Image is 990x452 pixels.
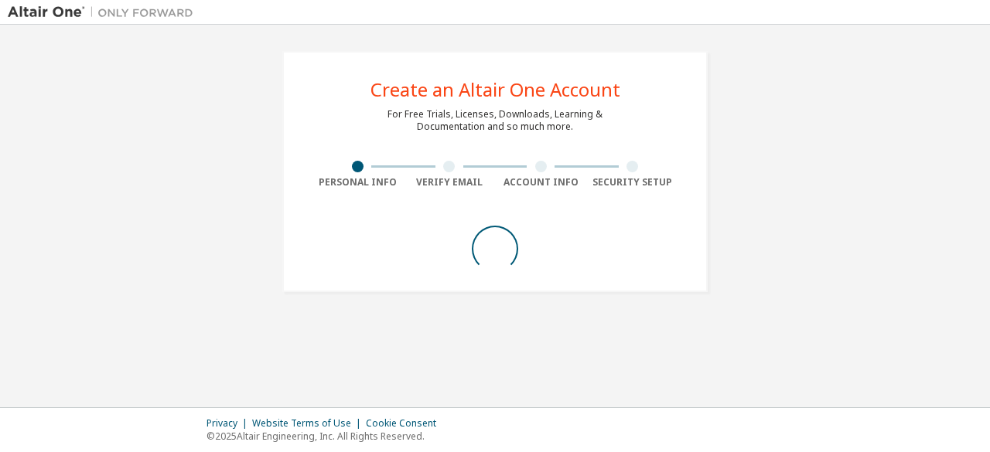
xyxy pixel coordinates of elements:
div: Security Setup [587,176,679,189]
p: © 2025 Altair Engineering, Inc. All Rights Reserved. [207,430,445,443]
div: Account Info [495,176,587,189]
div: Website Terms of Use [252,417,366,430]
div: Personal Info [312,176,404,189]
div: Verify Email [404,176,496,189]
div: Cookie Consent [366,417,445,430]
img: Altair One [8,5,201,20]
div: For Free Trials, Licenses, Downloads, Learning & Documentation and so much more. [387,108,603,133]
div: Create an Altair One Account [370,80,620,99]
div: Privacy [207,417,252,430]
